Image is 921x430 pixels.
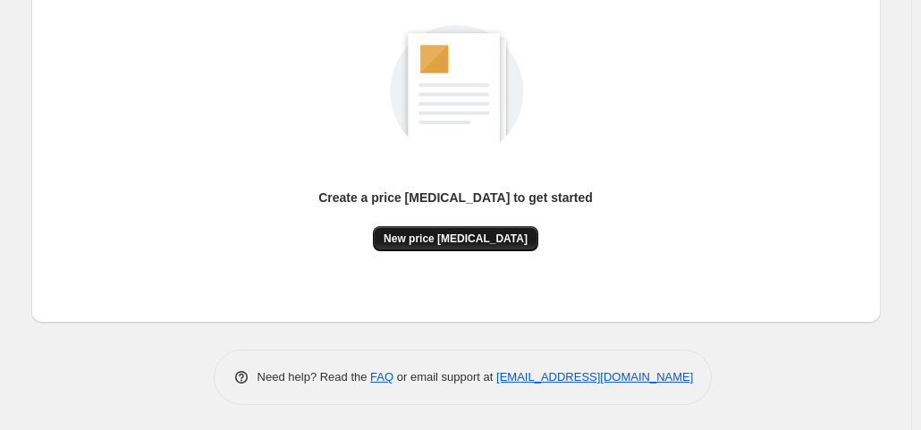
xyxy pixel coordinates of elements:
span: New price [MEDICAL_DATA] [384,232,528,246]
a: FAQ [370,370,393,384]
span: or email support at [393,370,496,384]
span: Need help? Read the [258,370,371,384]
button: New price [MEDICAL_DATA] [373,226,538,251]
a: [EMAIL_ADDRESS][DOMAIN_NAME] [496,370,693,384]
p: Create a price [MEDICAL_DATA] to get started [318,189,593,207]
